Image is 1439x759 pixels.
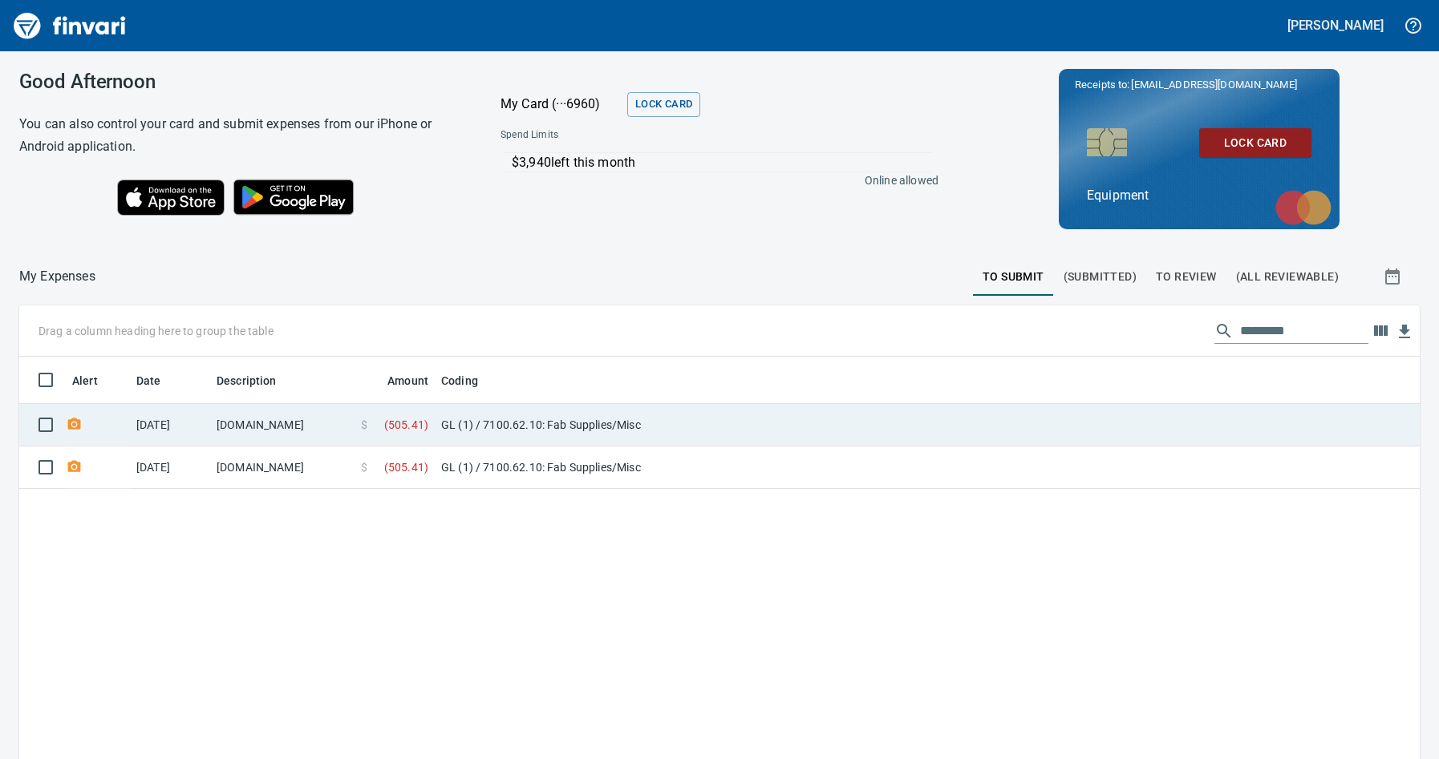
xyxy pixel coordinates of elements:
td: GL (1) / 7100.62.10: Fab Supplies/Misc [435,446,836,489]
td: [DOMAIN_NAME] [210,446,355,489]
span: ( 505.41 ) [384,459,428,475]
span: Coding [441,371,499,390]
span: $ [361,417,367,433]
span: Amount [367,371,428,390]
img: Finvari [10,6,130,45]
button: Lock Card [1199,128,1311,158]
p: Receipts to: [1075,77,1323,93]
nav: breadcrumb [19,267,95,286]
button: Show transactions within a particular date range [1368,257,1420,296]
span: Date [136,371,161,390]
p: Equipment [1087,186,1311,205]
img: Get it on Google Play [225,171,363,224]
td: [DOMAIN_NAME] [210,404,355,446]
span: Receipt Required [66,419,83,430]
p: $3,940 left this month [512,153,932,172]
span: Alert [72,371,98,390]
span: Spend Limits [501,127,747,143]
span: Coding [441,371,478,390]
span: To Review [1156,267,1217,287]
span: Description [217,371,298,390]
p: Online allowed [488,172,938,188]
span: Alert [72,371,119,390]
img: Download on the App Store [117,180,225,216]
td: GL (1) / 7100.62.10: Fab Supplies/Misc [435,404,836,446]
h6: You can also control your card and submit expenses from our iPhone or Android application. [19,113,460,158]
button: Lock Card [627,92,700,117]
p: My Card (···6960) [501,95,621,114]
h3: Good Afternoon [19,71,460,93]
span: Lock Card [635,95,692,114]
span: Receipt Required [66,462,83,472]
span: ( 505.41 ) [384,417,428,433]
span: Description [217,371,277,390]
button: [PERSON_NAME] [1283,13,1388,38]
span: [EMAIL_ADDRESS][DOMAIN_NAME] [1129,77,1298,92]
td: [DATE] [130,404,210,446]
span: $ [361,459,367,475]
span: To Submit [983,267,1044,287]
p: My Expenses [19,267,95,286]
td: [DATE] [130,446,210,489]
span: Lock Card [1212,133,1299,153]
button: Download table [1392,320,1417,344]
p: Drag a column heading here to group the table [39,323,274,339]
span: (Submitted) [1064,267,1137,287]
button: Choose columns to display [1368,319,1392,343]
span: Amount [387,371,428,390]
h5: [PERSON_NAME] [1287,17,1384,34]
img: mastercard.svg [1267,182,1340,233]
span: Date [136,371,182,390]
span: (All Reviewable) [1236,267,1339,287]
